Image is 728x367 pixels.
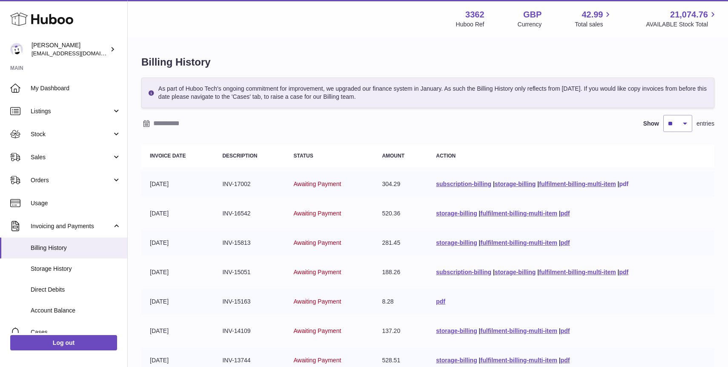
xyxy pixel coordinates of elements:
[575,9,613,29] a: 42.99 Total sales
[537,269,539,275] span: |
[559,357,561,364] span: |
[214,230,285,255] td: INV-15813
[495,269,536,275] a: storage-billing
[436,210,477,217] a: storage-billing
[294,269,341,275] span: Awaiting Payment
[481,327,557,334] a: fulfilment-billing-multi-item
[539,181,616,187] a: fulfilment-billing-multi-item
[559,327,561,334] span: |
[479,210,481,217] span: |
[436,181,491,187] a: subscription-billing
[436,153,456,159] strong: Action
[141,260,214,285] td: [DATE]
[222,153,257,159] strong: Description
[582,9,603,20] span: 42.99
[31,176,112,184] span: Orders
[481,357,557,364] a: fulfilment-billing-multi-item
[618,181,619,187] span: |
[294,327,341,334] span: Awaiting Payment
[436,357,477,364] a: storage-billing
[481,210,557,217] a: fulfilment-billing-multi-item
[31,328,121,336] span: Cases
[382,153,404,159] strong: Amount
[373,318,427,344] td: 137.20
[10,335,117,350] a: Log out
[456,20,484,29] div: Huboo Ref
[479,357,481,364] span: |
[619,269,628,275] a: pdf
[31,265,121,273] span: Storage History
[150,153,186,159] strong: Invoice Date
[539,269,616,275] a: fulfilment-billing-multi-item
[575,20,613,29] span: Total sales
[141,289,214,314] td: [DATE]
[561,327,570,334] a: pdf
[436,269,491,275] a: subscription-billing
[559,210,561,217] span: |
[214,260,285,285] td: INV-15051
[141,201,214,226] td: [DATE]
[481,239,557,246] a: fulfilment-billing-multi-item
[294,153,313,159] strong: Status
[141,318,214,344] td: [DATE]
[294,210,341,217] span: Awaiting Payment
[141,230,214,255] td: [DATE]
[31,107,112,115] span: Listings
[670,9,708,20] span: 21,074.76
[214,172,285,197] td: INV-17002
[646,20,718,29] span: AVAILABLE Stock Total
[696,120,714,128] span: entries
[436,298,445,305] a: pdf
[294,298,341,305] span: Awaiting Payment
[141,55,714,69] h1: Billing History
[31,222,112,230] span: Invoicing and Payments
[32,50,125,57] span: [EMAIL_ADDRESS][DOMAIN_NAME]
[493,269,495,275] span: |
[561,210,570,217] a: pdf
[559,239,561,246] span: |
[31,84,121,92] span: My Dashboard
[294,239,341,246] span: Awaiting Payment
[618,269,619,275] span: |
[643,120,659,128] label: Show
[373,172,427,197] td: 304.29
[479,327,481,334] span: |
[523,9,542,20] strong: GBP
[214,318,285,344] td: INV-14109
[31,130,112,138] span: Stock
[10,43,23,56] img: sales@gamesconnection.co.uk
[294,357,341,364] span: Awaiting Payment
[493,181,495,187] span: |
[214,201,285,226] td: INV-16542
[561,239,570,246] a: pdf
[31,153,112,161] span: Sales
[495,181,536,187] a: storage-billing
[436,239,477,246] a: storage-billing
[31,199,121,207] span: Usage
[31,307,121,315] span: Account Balance
[31,286,121,294] span: Direct Debits
[373,201,427,226] td: 520.36
[32,41,108,57] div: [PERSON_NAME]
[31,244,121,252] span: Billing History
[373,289,427,314] td: 8.28
[619,181,628,187] a: pdf
[373,230,427,255] td: 281.45
[373,260,427,285] td: 188.26
[537,181,539,187] span: |
[436,327,477,334] a: storage-billing
[479,239,481,246] span: |
[294,181,341,187] span: Awaiting Payment
[465,9,484,20] strong: 3362
[561,357,570,364] a: pdf
[141,172,214,197] td: [DATE]
[646,9,718,29] a: 21,074.76 AVAILABLE Stock Total
[141,77,714,108] div: As part of Huboo Tech's ongoing commitment for improvement, we upgraded our finance system in Jan...
[214,289,285,314] td: INV-15163
[518,20,542,29] div: Currency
